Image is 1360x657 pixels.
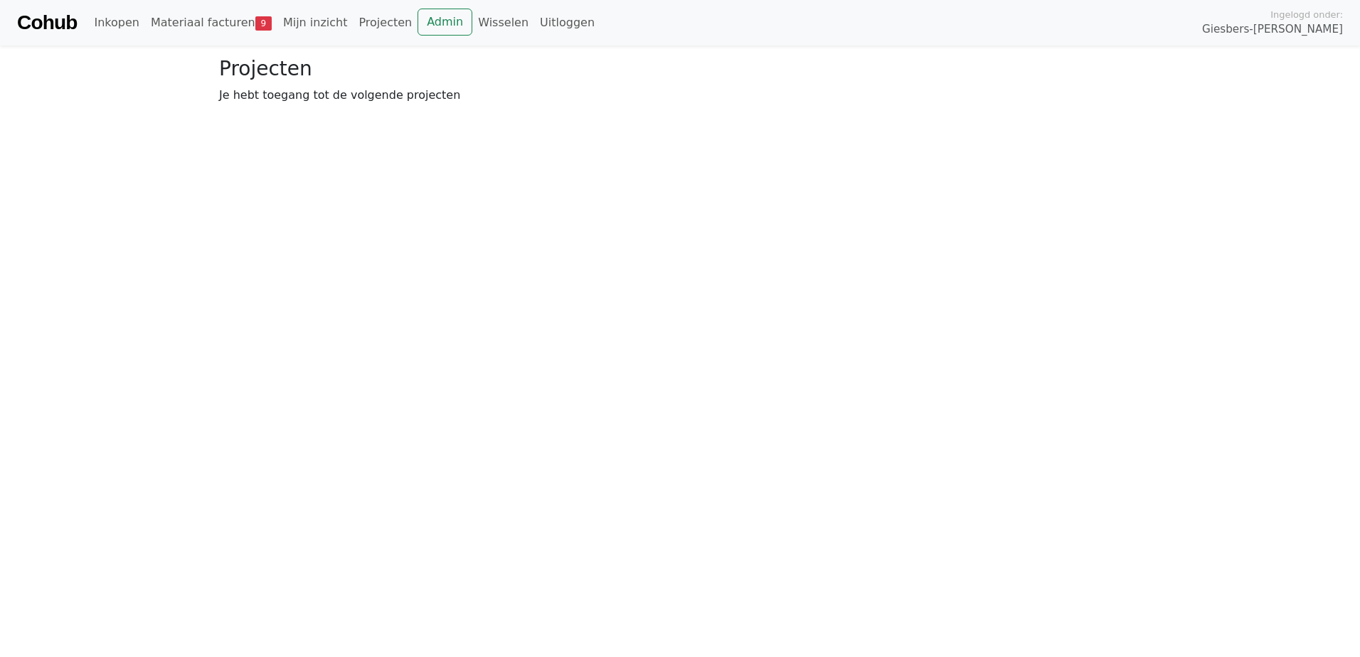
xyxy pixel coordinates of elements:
span: 9 [255,16,272,31]
a: Admin [418,9,472,36]
a: Projecten [353,9,418,37]
a: Mijn inzicht [277,9,354,37]
span: Ingelogd onder: [1270,8,1343,21]
p: Je hebt toegang tot de volgende projecten [219,87,1141,104]
a: Uitloggen [534,9,600,37]
a: Materiaal facturen9 [145,9,277,37]
span: Giesbers-[PERSON_NAME] [1202,21,1343,38]
a: Wisselen [472,9,534,37]
a: Inkopen [88,9,144,37]
a: Cohub [17,6,77,40]
h3: Projecten [219,57,1141,81]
